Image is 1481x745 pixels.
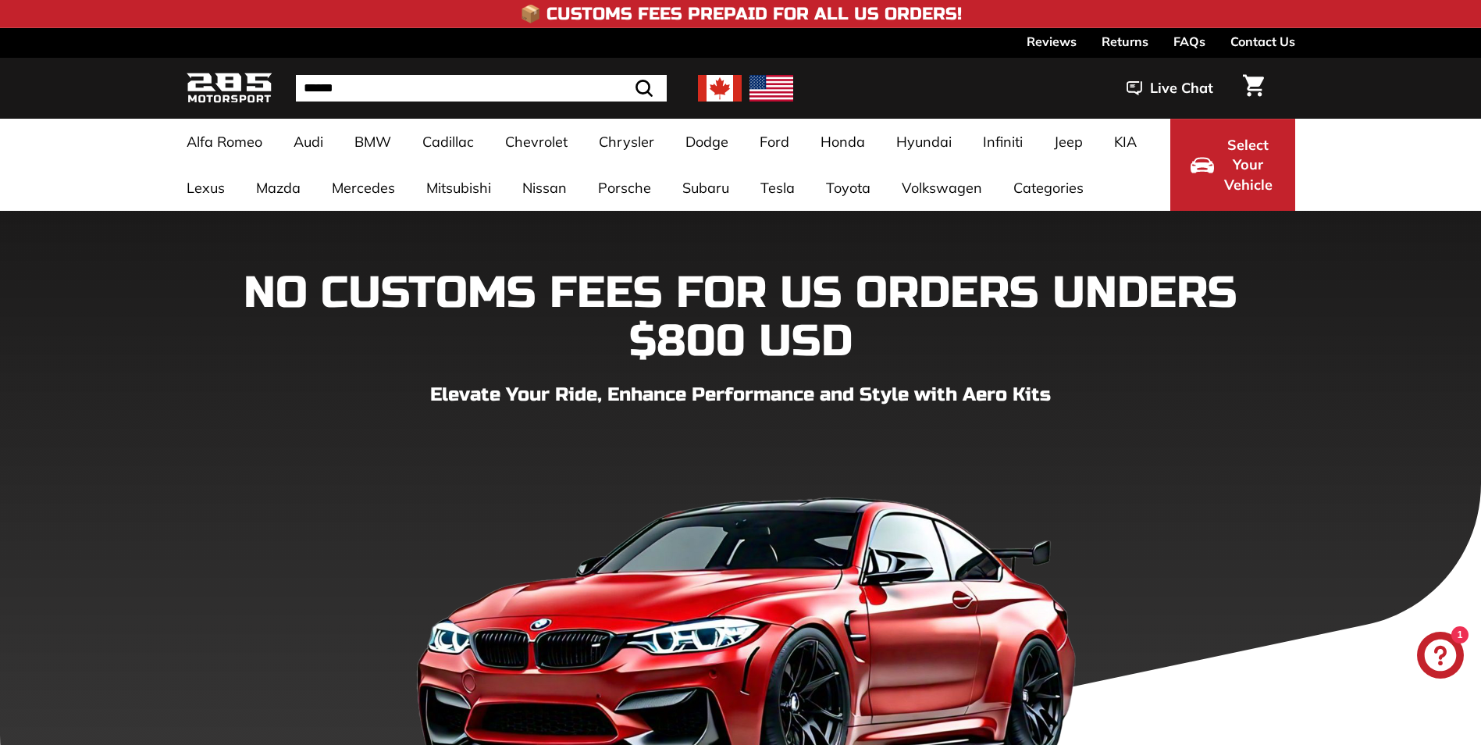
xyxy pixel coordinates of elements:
[187,269,1295,365] h1: NO CUSTOMS FEES FOR US ORDERS UNDERS $800 USD
[805,119,881,165] a: Honda
[240,165,316,211] a: Mazda
[1102,28,1148,55] a: Returns
[1098,119,1152,165] a: KIA
[670,119,744,165] a: Dodge
[745,165,810,211] a: Tesla
[490,119,583,165] a: Chevrolet
[667,165,745,211] a: Subaru
[316,165,411,211] a: Mercedes
[967,119,1038,165] a: Infiniti
[1106,69,1234,108] button: Live Chat
[1038,119,1098,165] a: Jeep
[171,119,278,165] a: Alfa Romeo
[507,165,582,211] a: Nissan
[407,119,490,165] a: Cadillac
[998,165,1099,211] a: Categories
[278,119,339,165] a: Audi
[1173,28,1205,55] a: FAQs
[171,165,240,211] a: Lexus
[1412,632,1469,683] inbox-online-store-chat: Shopify online store chat
[1027,28,1077,55] a: Reviews
[520,5,962,23] h4: 📦 Customs Fees Prepaid for All US Orders!
[810,165,886,211] a: Toyota
[1170,119,1295,211] button: Select Your Vehicle
[1150,78,1213,98] span: Live Chat
[187,70,272,107] img: Logo_285_Motorsport_areodynamics_components
[583,119,670,165] a: Chrysler
[1222,135,1275,195] span: Select Your Vehicle
[411,165,507,211] a: Mitsubishi
[339,119,407,165] a: BMW
[1234,62,1273,115] a: Cart
[881,119,967,165] a: Hyundai
[886,165,998,211] a: Volkswagen
[582,165,667,211] a: Porsche
[1230,28,1295,55] a: Contact Us
[296,75,667,102] input: Search
[744,119,805,165] a: Ford
[187,381,1295,409] p: Elevate Your Ride, Enhance Performance and Style with Aero Kits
